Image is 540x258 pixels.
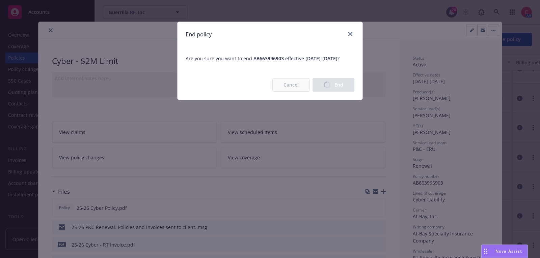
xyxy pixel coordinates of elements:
[305,55,337,62] span: [DATE] - [DATE]
[178,47,362,70] span: Are you sure you want to end effective ?
[186,30,212,39] h1: End policy
[482,245,490,258] div: Drag to move
[481,245,528,258] button: Nova Assist
[253,55,284,62] span: AB663996903
[495,248,522,254] span: Nova Assist
[346,30,354,38] a: close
